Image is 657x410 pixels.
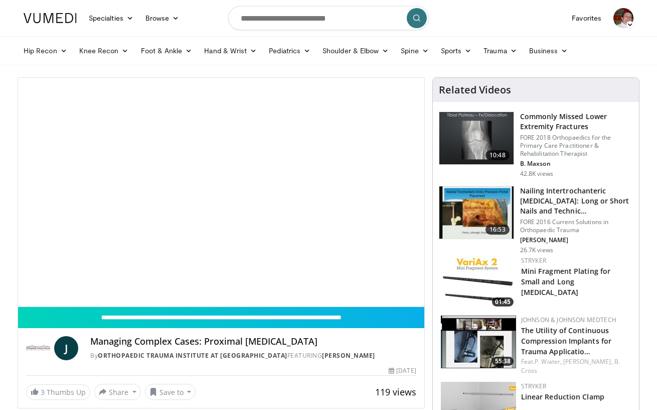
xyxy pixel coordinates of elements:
[54,336,78,360] a: J
[563,357,612,366] a: [PERSON_NAME],
[73,41,135,61] a: Knee Recon
[228,6,429,30] input: Search topics, interventions
[521,326,611,356] a: The Utility of Continuous Compression Implants for Trauma Applicatio…
[18,41,73,61] a: Hip Recon
[316,41,395,61] a: Shoulder & Elbow
[83,8,139,28] a: Specialties
[521,316,616,324] a: Johnson & Johnson MedTech
[492,297,514,306] span: 01:45
[26,384,90,400] a: 3 Thumbs Up
[389,366,416,375] div: [DATE]
[485,225,510,235] span: 16:53
[441,316,516,368] img: 05424410-063a-466e-aef3-b135df8d3cb3.150x105_q85_crop-smart_upscale.jpg
[94,384,141,400] button: Share
[41,387,45,397] span: 3
[90,351,416,360] div: By FEATURING
[145,384,196,400] button: Save to
[492,357,514,366] span: 55:38
[439,186,633,254] a: 16:53 Nailing Intertrochanteric [MEDICAL_DATA]: Long or Short Nails and Technic… FORE 2016 Curren...
[613,8,633,28] img: Avatar
[477,41,523,61] a: Trauma
[98,351,287,360] a: Orthopaedic Trauma Institute at [GEOGRAPHIC_DATA]
[441,256,516,309] img: b37175e7-6a0c-4ed3-b9ce-2cebafe6c791.150x105_q85_crop-smart_upscale.jpg
[441,256,516,309] a: 01:45
[435,41,478,61] a: Sports
[439,186,514,239] img: 3d67d1bf-bbcf-4214-a5ee-979f525a16cd.150x105_q85_crop-smart_upscale.jpg
[90,336,416,347] h4: Managing Complex Cases: Proximal [MEDICAL_DATA]
[520,186,633,216] h3: Nailing Intertrochanteric [MEDICAL_DATA]: Long or Short Nails and Technic…
[523,41,574,61] a: Business
[521,256,546,265] a: Stryker
[395,41,434,61] a: Spine
[521,266,611,297] a: Mini Fragment Plating for Small and Long [MEDICAL_DATA]
[566,8,607,28] a: Favorites
[322,351,375,360] a: [PERSON_NAME]
[439,112,514,164] img: 4aa379b6-386c-4fb5-93ee-de5617843a87.150x105_q85_crop-smart_upscale.jpg
[485,150,510,160] span: 10:48
[520,218,633,234] p: FORE 2016 Current Solutions in Orthopaedic Trauma
[26,336,50,360] img: Orthopaedic Trauma Institute at UCSF
[520,246,553,254] p: 26.7K views
[520,170,553,178] p: 42.8K views
[139,8,186,28] a: Browse
[520,112,633,132] h3: Commonly Missed Lower Extremity Fractures
[198,41,263,61] a: Hand & Wrist
[24,13,77,23] img: VuMedi Logo
[521,357,631,375] div: Feat.
[441,316,516,368] a: 55:38
[521,357,620,375] a: B. Cross
[375,386,416,398] span: 119 views
[439,112,633,178] a: 10:48 Commonly Missed Lower Extremity Fractures FORE 2018 Orthopaedics for the Primary Care Pract...
[520,236,633,244] p: [PERSON_NAME]
[263,41,316,61] a: Pediatrics
[521,382,546,390] a: Stryker
[521,392,604,401] a: Linear Reduction Clamp
[535,357,562,366] a: P. Wiater,
[439,84,511,96] h4: Related Videos
[520,134,633,158] p: FORE 2018 Orthopaedics for the Primary Care Practitioner & Rehabilitation Therapist
[18,78,424,307] video-js: Video Player
[135,41,199,61] a: Foot & Ankle
[520,160,633,168] p: B. Maxson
